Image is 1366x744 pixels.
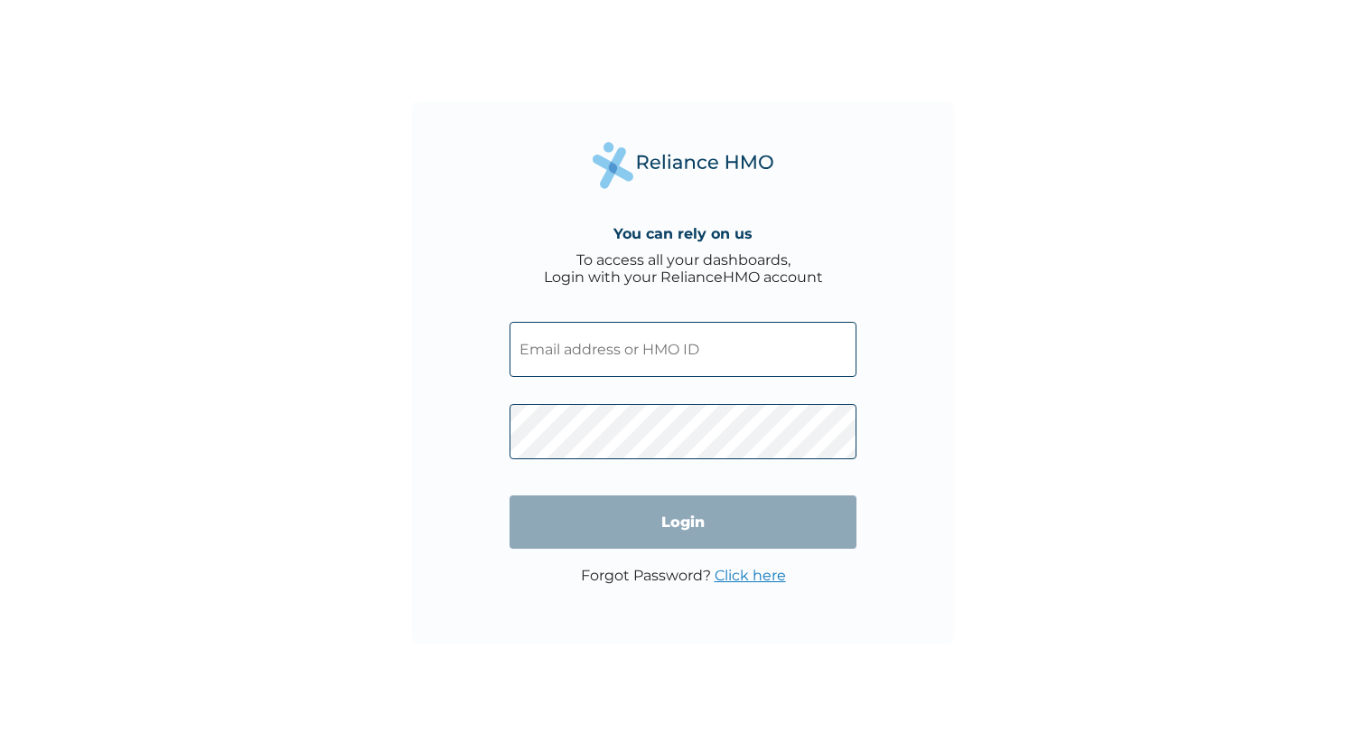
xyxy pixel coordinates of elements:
p: Forgot Password? [581,567,786,584]
input: Login [510,495,856,549]
img: Reliance Health's Logo [593,142,773,188]
h4: You can rely on us [613,225,753,242]
input: Email address or HMO ID [510,322,856,377]
a: Click here [715,567,786,584]
div: To access all your dashboards, Login with your RelianceHMO account [544,251,823,286]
